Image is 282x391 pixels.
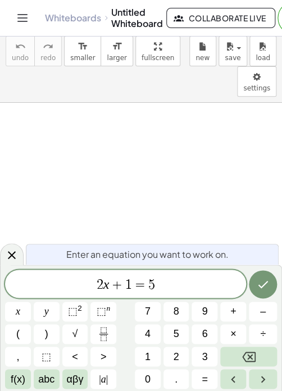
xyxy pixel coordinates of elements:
button: 5 [163,324,189,344]
button: Greater than [90,347,116,366]
span: + [230,304,236,319]
button: x [5,302,31,321]
span: ( [16,326,20,342]
var: x [103,277,110,292]
span: = [132,278,148,292]
button: Toggle navigation [13,9,31,27]
span: > [101,349,107,364]
button: format_sizesmaller [64,36,101,66]
button: . [163,369,189,389]
span: save [225,54,240,62]
span: + [109,278,125,292]
span: . [175,371,178,387]
button: Squared [62,302,88,321]
span: f(x) [11,371,25,387]
span: √ [72,326,78,342]
span: load [256,54,270,62]
span: ⬚ [42,349,51,364]
span: × [230,326,236,342]
span: 7 [145,304,151,319]
span: x [16,304,20,319]
button: Times [220,324,246,344]
span: 5 [174,326,179,342]
button: Square root [62,324,88,344]
button: Plus [220,302,246,321]
span: smaller [70,54,95,62]
span: = [202,371,208,387]
span: 0 [145,371,151,387]
button: settings [237,66,276,97]
button: Functions [5,369,31,389]
button: fullscreen [135,36,180,66]
sup: 2 [78,304,82,312]
span: fullscreen [142,54,174,62]
a: Whiteboards [45,12,101,24]
button: Less than [62,347,88,366]
button: Greek alphabet [62,369,88,389]
span: αβγ [67,371,84,387]
span: , [16,349,19,364]
span: 4 [145,326,151,342]
span: a [99,371,108,387]
button: Absolute value [90,369,116,389]
button: 4 [135,324,161,344]
span: ⬚ [97,306,106,317]
span: < [72,349,78,364]
span: Collaborate Live [176,13,266,23]
span: 1 [125,278,132,292]
span: 3 [202,349,207,364]
i: redo [43,40,53,53]
span: 1 [145,349,151,364]
span: ÷ [260,326,266,342]
span: abc [38,371,54,387]
span: y [44,304,49,319]
span: 2 [174,349,179,364]
span: 6 [202,326,207,342]
button: ( [5,324,31,344]
span: larger [107,54,126,62]
button: Placeholder [34,347,60,366]
button: Done [249,270,277,298]
button: format_sizelarger [101,36,133,66]
span: | [99,373,101,384]
button: 3 [192,347,217,366]
button: Superscript [90,302,116,321]
button: y [34,302,60,321]
button: 0 [135,369,161,389]
button: Left arrow [220,369,246,389]
span: undo [12,54,29,62]
button: redoredo [34,36,62,66]
button: , [5,347,31,366]
button: load [249,36,276,66]
button: 1 [135,347,161,366]
button: 8 [163,302,189,321]
button: save [219,36,247,66]
span: ⬚ [68,306,78,317]
span: 9 [202,304,207,319]
button: Minus [249,302,277,321]
button: Collaborate Live [166,8,275,28]
span: 2 [97,278,103,292]
button: Backspace [220,347,277,366]
span: redo [40,54,56,62]
span: new [195,54,210,62]
i: format_size [112,40,122,53]
button: 6 [192,324,217,344]
button: undoundo [6,36,35,66]
button: 9 [192,302,217,321]
span: ) [45,326,48,342]
button: 2 [163,347,189,366]
button: new [189,36,216,66]
span: Enter an equation you want to work on. [66,248,229,261]
button: Right arrow [249,369,277,389]
i: format_size [78,40,88,53]
span: 8 [174,304,179,319]
button: ) [34,324,60,344]
button: 7 [135,302,161,321]
sup: n [106,304,110,312]
button: Equals [192,369,217,389]
span: – [260,304,266,319]
span: 5 [148,278,154,292]
span: | [106,373,108,384]
button: Fraction [90,324,116,344]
